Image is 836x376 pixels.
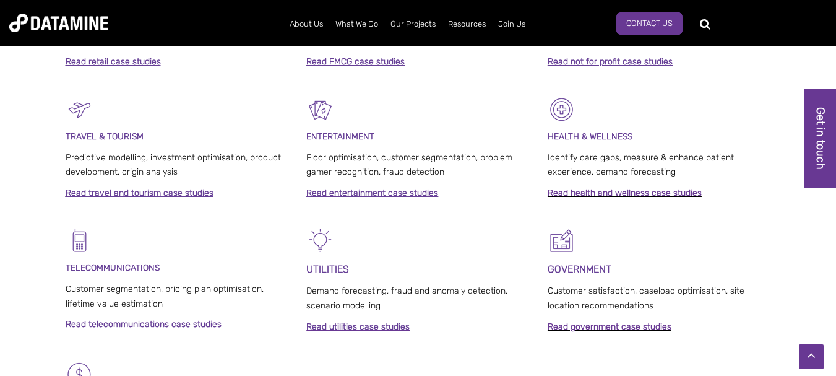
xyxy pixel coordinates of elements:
a: Contact Us [616,12,683,35]
span: Predictive modelling, investment optimisation, product development, origin analysis [66,152,281,178]
a: About Us [283,8,329,40]
img: Energy [306,227,334,255]
img: Travel & Tourism [66,95,93,123]
a: Resources [442,8,492,40]
a: Read FMCG case studies [306,56,405,67]
img: Telecomms [66,227,93,255]
img: Government [548,227,575,255]
strong: GOVERNMENT [548,263,611,275]
img: Datamine [9,14,108,32]
a: Read entertainment case studies [306,188,438,198]
span: UTILITIES [306,263,349,275]
span: Identify care gaps, measure & enhance patient experience, demand forecasting [548,152,734,178]
a: Read health and wellness case studies [548,188,702,198]
a: Our Projects [384,8,442,40]
a: Read retail case studies [66,56,161,67]
span: Demand forecasting, fraud and anomaly detection, scenario modelling [306,286,507,311]
a: Get in touch [804,89,836,188]
img: Entertainment [306,95,334,123]
a: Read government case studies [548,321,671,332]
a: Read not for profit case studies [548,56,673,67]
span: TELECOMMUNICATIONS [66,263,160,273]
span: Floor optimisation, customer segmentation, problem gamer recognition, fraud detection [306,152,512,178]
a: Read utilities case studies [306,321,410,332]
span: Customer segmentation, pricing plan optimisation, lifetime value estimation [66,284,264,309]
strong: HEALTH & WELLNESS [548,131,632,142]
span: Customer satisfaction, caseload optimisation, site location recommendations [548,286,744,311]
a: Read travel and tourism case studies [66,188,213,198]
a: Read telecommunications case studies [66,319,222,330]
span: TRAVEL & TOURISM [66,131,144,142]
span: ENTERTAINMENT [306,131,374,142]
a: What We Do [329,8,384,40]
a: Join Us [492,8,532,40]
img: Healthcare [548,95,575,123]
